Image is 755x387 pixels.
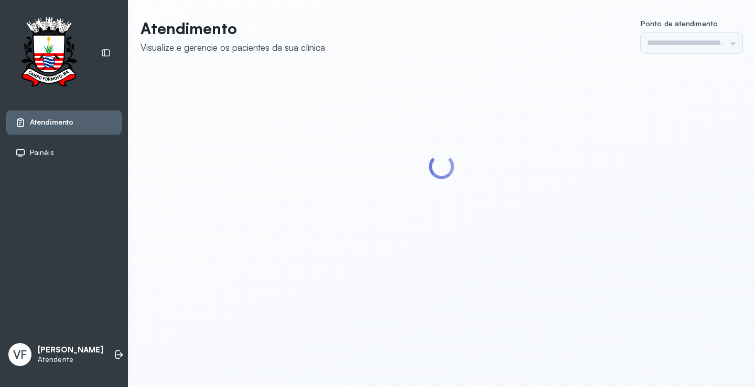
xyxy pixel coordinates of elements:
[11,17,87,90] img: Logotipo do estabelecimento
[141,19,325,38] p: Atendimento
[30,118,73,127] span: Atendimento
[30,148,54,157] span: Painéis
[141,42,325,53] div: Visualize e gerencie os pacientes da sua clínica
[38,355,103,364] p: Atendente
[641,19,718,28] span: Ponto de atendimento
[38,345,103,355] p: [PERSON_NAME]
[15,117,113,128] a: Atendimento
